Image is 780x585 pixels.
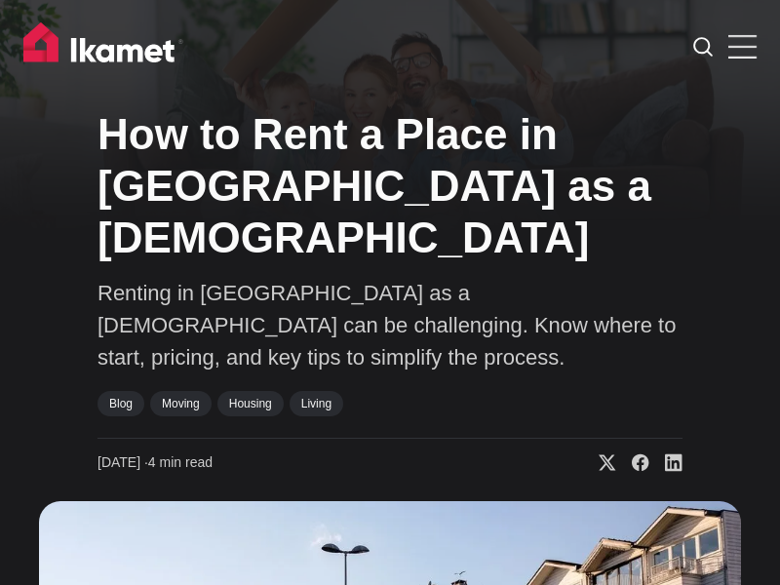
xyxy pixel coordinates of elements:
h1: How to Rent a Place in [GEOGRAPHIC_DATA] as a [DEMOGRAPHIC_DATA] [97,109,682,263]
a: Living [290,391,343,416]
a: Blog [97,391,144,416]
a: Share on Linkedin [649,453,682,473]
p: Renting in [GEOGRAPHIC_DATA] as a [DEMOGRAPHIC_DATA] can be challenging. Know where to start, pri... [97,277,682,373]
a: Share on X [583,453,616,473]
a: Moving [150,391,212,416]
img: Ikamet home [23,22,183,71]
time: 4 min read [97,453,213,473]
a: Housing [217,391,284,416]
a: Share on Facebook [616,453,649,473]
span: [DATE] ∙ [97,454,148,470]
